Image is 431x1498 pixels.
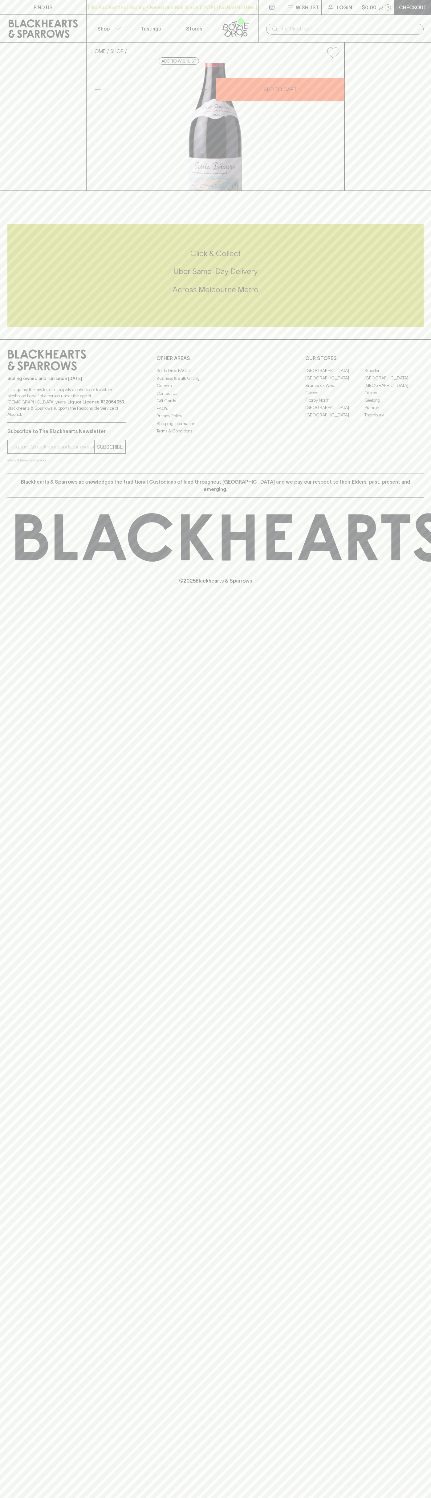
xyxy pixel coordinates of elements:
[110,48,124,54] a: SHOP
[364,374,424,382] a: [GEOGRAPHIC_DATA]
[157,428,275,435] a: Terms & Conditions
[159,57,199,65] button: Add to wishlist
[87,63,344,190] img: 40909.png
[364,411,424,419] a: Thornbury
[157,405,275,412] a: FAQ's
[87,15,130,42] button: Shop
[364,404,424,411] a: Prahran
[7,375,126,382] p: Sibling owned and run since [DATE]
[12,478,419,493] p: Blackhearts & Sparrows acknowledges the traditional Custodians of land throughout [GEOGRAPHIC_DAT...
[305,396,364,404] a: Fitzroy North
[157,354,275,362] p: OTHER AREAS
[97,443,123,451] p: SUBSCRIBE
[157,412,275,420] a: Privacy Policy
[95,440,125,453] button: SUBSCRIBE
[7,266,424,276] h5: Uber Same-Day Delivery
[364,389,424,396] a: Fitzroy
[7,428,126,435] p: Subscribe to The Blackhearts Newsletter
[157,367,275,374] a: Bottle Drop FAQ's
[305,367,364,374] a: [GEOGRAPHIC_DATA]
[67,399,124,404] strong: Liquor License #32064953
[157,420,275,427] a: Shipping Information
[7,248,424,259] h5: Click & Collect
[364,382,424,389] a: [GEOGRAPHIC_DATA]
[305,411,364,419] a: [GEOGRAPHIC_DATA]
[364,396,424,404] a: Geelong
[216,78,344,101] button: ADD TO CART
[362,4,376,11] p: $0.00
[157,382,275,390] a: Careers
[157,374,275,382] a: Business & Bulk Gifting
[173,15,216,42] a: Stores
[399,4,427,11] p: Checkout
[7,457,126,463] p: We will never spam you
[129,15,173,42] a: Tastings
[157,390,275,397] a: Contact Us
[387,6,389,9] p: 0
[7,387,126,417] p: It is against the law to sell or supply alcohol to, or to obtain alcohol on behalf of a person un...
[12,442,94,452] input: e.g. jane@blackheartsandsparrows.com.au
[91,48,106,54] a: HOME
[337,4,352,11] p: Login
[364,367,424,374] a: Braddon
[7,284,424,295] h5: Across Melbourne Metro
[281,24,419,34] input: Try "Pinot noir"
[264,86,297,93] p: ADD TO CART
[97,25,110,32] p: Shop
[325,45,342,61] button: Add to wishlist
[34,4,53,11] p: FIND US
[305,374,364,382] a: [GEOGRAPHIC_DATA]
[305,404,364,411] a: [GEOGRAPHIC_DATA]
[7,224,424,327] div: Call to action block
[141,25,161,32] p: Tastings
[305,389,364,396] a: Elwood
[186,25,202,32] p: Stores
[305,354,424,362] p: OUR STORES
[296,4,319,11] p: Wishlist
[305,382,364,389] a: Brunswick West
[157,397,275,405] a: Gift Cards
